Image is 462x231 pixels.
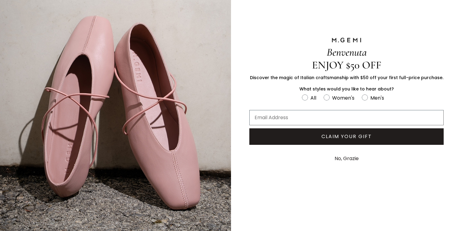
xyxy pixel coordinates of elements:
input: Email Address [249,110,444,125]
div: Men's [370,94,384,102]
button: No, Grazie [332,151,362,166]
div: Women's [332,94,354,102]
span: ENJOY $50 OFF [312,59,381,71]
span: Benvenuta [327,46,367,59]
span: Discover the magic of Italian craftsmanship with $50 off your first full-price purchase. [250,75,443,81]
img: M.GEMI [331,37,362,43]
div: All [310,94,316,102]
button: CLAIM YOUR GIFT [249,128,444,145]
span: What styles would you like to hear about? [299,86,394,92]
